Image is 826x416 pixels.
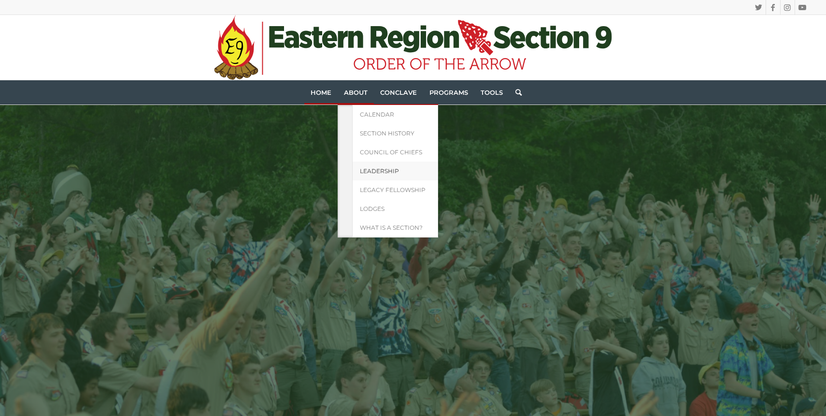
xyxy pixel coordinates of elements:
span: Leadership [360,167,399,175]
span: Section History [360,130,414,137]
a: Council of Chiefs [352,143,438,162]
a: Section History [352,124,438,143]
a: Home [304,80,338,104]
a: What is a Section? [352,218,438,238]
span: About [344,89,368,96]
span: Lodges [360,205,385,212]
a: Conclave [374,80,423,104]
a: Programs [423,80,474,104]
span: Legacy Fellowship [360,186,426,193]
a: About [338,80,374,104]
span: Council of Chiefs [360,149,422,156]
span: Home [311,89,331,96]
span: What is a Section? [360,224,423,231]
span: Programs [429,89,468,96]
a: Tools [474,80,509,104]
span: Calendar [360,111,394,118]
a: Legacy Fellowship [352,180,438,199]
a: Leadership [352,162,438,180]
a: Search [509,80,522,104]
a: Lodges [352,199,438,218]
a: Calendar [352,105,438,124]
span: Tools [481,89,503,96]
span: Conclave [380,89,417,96]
